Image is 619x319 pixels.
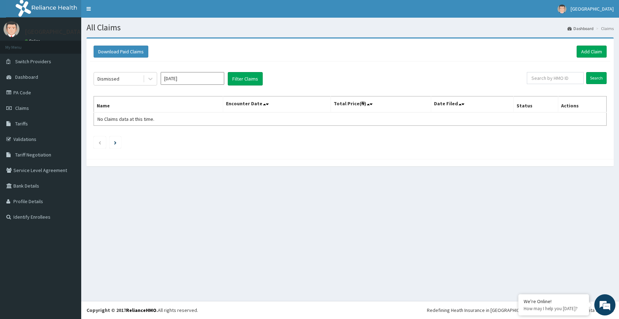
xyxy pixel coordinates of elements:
footer: All rights reserved. [81,301,619,319]
a: RelianceHMO [126,307,156,313]
div: Dismissed [97,75,119,82]
div: We're Online! [524,298,584,305]
input: Search by HMO ID [527,72,584,84]
h1: All Claims [87,23,614,32]
button: Download Paid Claims [94,46,148,58]
span: Claims [15,105,29,111]
th: Date Filed [431,96,513,113]
button: Filter Claims [228,72,263,85]
th: Encounter Date [223,96,331,113]
p: [GEOGRAPHIC_DATA] [25,29,83,35]
span: Tariff Negotiation [15,152,51,158]
div: Redefining Heath Insurance in [GEOGRAPHIC_DATA] using Telemedicine and Data Science! [427,307,614,314]
a: Next page [114,139,117,146]
a: Previous page [98,139,101,146]
img: User Image [4,21,19,37]
span: Dashboard [15,74,38,80]
span: [GEOGRAPHIC_DATA] [571,6,614,12]
p: How may I help you today? [524,306,584,312]
a: Online [25,39,42,43]
span: Switch Providers [15,58,51,65]
span: Tariffs [15,120,28,127]
strong: Copyright © 2017 . [87,307,158,313]
th: Name [94,96,223,113]
th: Actions [558,96,607,113]
a: Add Claim [577,46,607,58]
span: No Claims data at this time. [97,116,154,122]
th: Status [514,96,558,113]
a: Dashboard [567,25,594,31]
input: Search [586,72,607,84]
img: User Image [558,5,566,13]
li: Claims [594,25,614,31]
input: Select Month and Year [161,72,224,85]
th: Total Price(₦) [331,96,431,113]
